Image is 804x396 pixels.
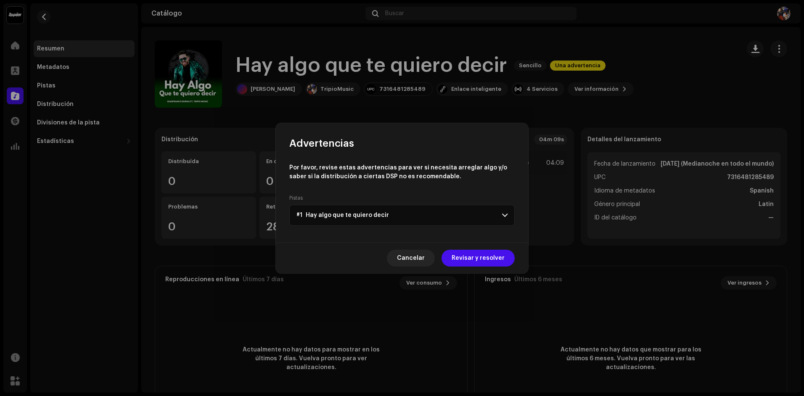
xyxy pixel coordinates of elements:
[452,250,505,267] span: Revisar y resolver
[397,250,425,267] span: Cancelar
[289,205,515,226] p-accordion-header: #1 Hay algo que te quiero decir
[296,212,389,219] span: #1 Hay algo que te quiero decir
[387,250,435,267] button: Cancelar
[289,195,303,201] label: Pistas
[289,164,515,181] p: Por favor, revise estas advertencias para ver si necesita arreglar algo y/o saber si la distribuc...
[289,137,354,150] span: Advertencias
[442,250,515,267] button: Revisar y resolver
